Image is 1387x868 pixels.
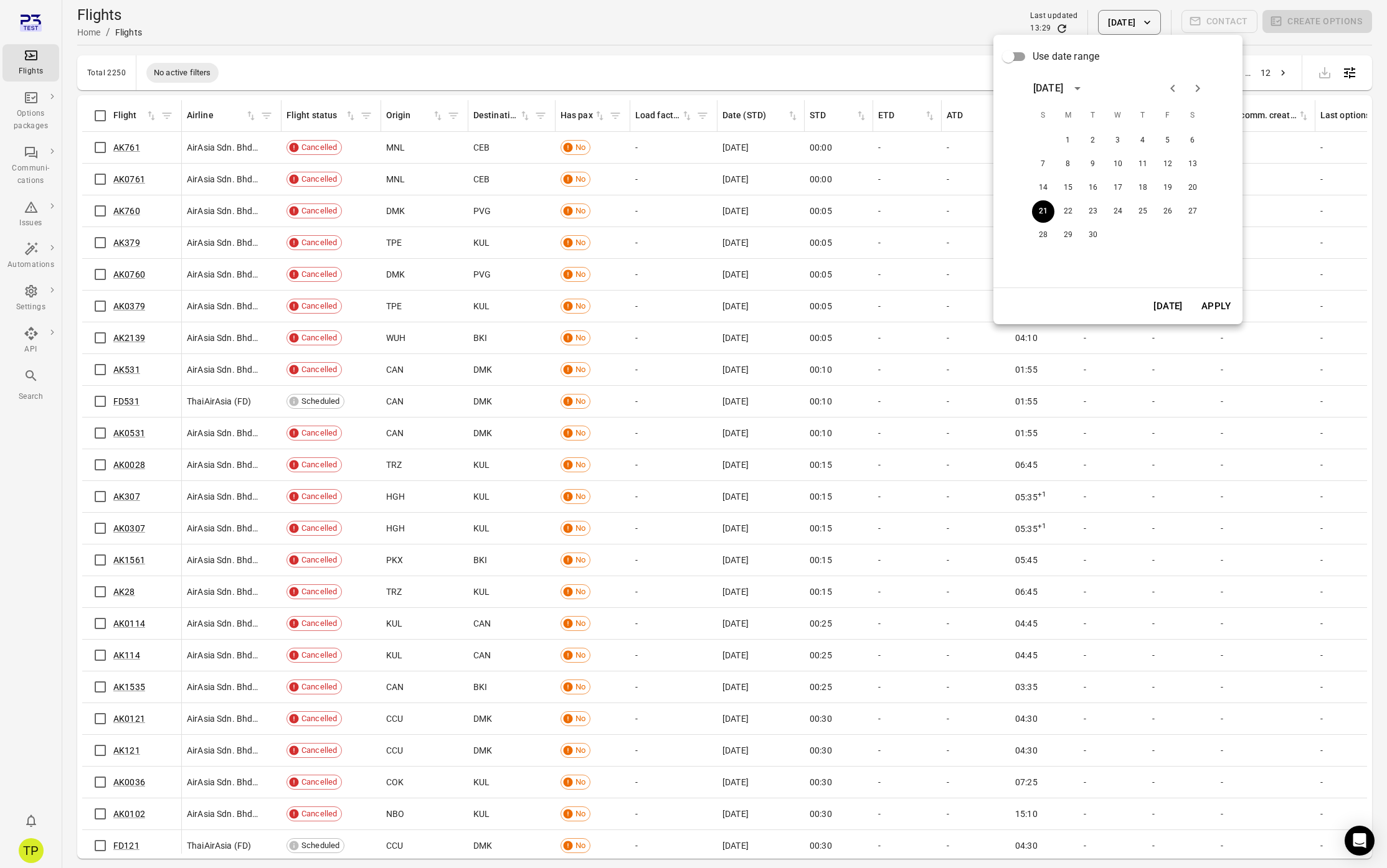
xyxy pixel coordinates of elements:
button: 29 [1057,224,1079,246]
button: 28 [1032,224,1054,246]
button: 15 [1057,177,1079,199]
div: [DATE] [1033,81,1063,96]
button: 16 [1082,177,1104,199]
button: 5 [1157,129,1179,152]
span: Sunday [1032,103,1054,128]
button: 14 [1032,177,1054,199]
span: Monday [1057,103,1079,128]
button: 27 [1181,200,1204,223]
button: 10 [1107,153,1129,175]
button: 30 [1082,224,1104,246]
button: 1 [1057,129,1079,152]
span: Saturday [1181,103,1204,128]
button: calendar view is open, switch to year view [1067,78,1088,99]
button: [DATE] [1147,293,1190,319]
span: Wednesday [1107,103,1129,128]
button: 12 [1157,153,1179,175]
span: Friday [1157,103,1179,128]
span: Use date range [1033,49,1099,64]
button: 7 [1032,153,1054,175]
button: 2 [1082,129,1104,152]
button: 6 [1181,129,1204,152]
button: 19 [1157,177,1179,199]
button: Next month [1185,76,1210,101]
button: 18 [1132,177,1154,199]
button: Apply [1195,293,1238,319]
button: 26 [1157,200,1179,223]
div: Open Intercom Messenger [1345,826,1375,856]
button: 8 [1057,153,1079,175]
button: 21 [1032,200,1054,223]
button: 9 [1082,153,1104,175]
button: 3 [1107,129,1129,152]
span: Tuesday [1082,103,1104,128]
button: 22 [1057,200,1079,223]
button: 23 [1082,200,1104,223]
button: 4 [1132,129,1154,152]
button: 25 [1132,200,1154,223]
button: 11 [1132,153,1154,175]
span: Thursday [1132,103,1154,128]
button: 17 [1107,177,1129,199]
button: 20 [1181,177,1204,199]
button: Previous month [1160,76,1185,101]
button: 13 [1181,153,1204,175]
button: 24 [1107,200,1129,223]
